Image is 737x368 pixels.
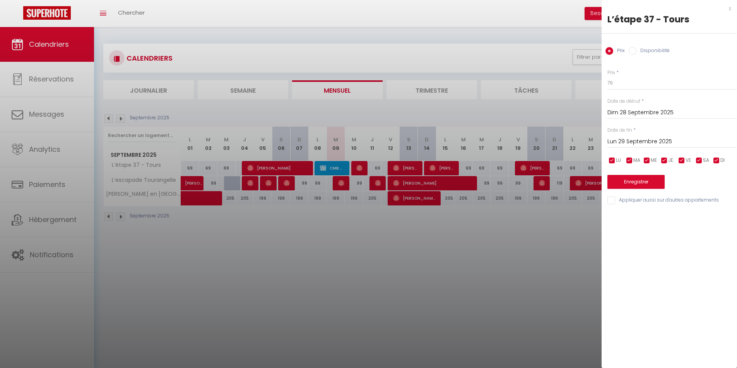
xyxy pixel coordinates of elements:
span: MA [633,157,640,164]
div: L’étape 37 - Tours [607,13,731,25]
label: Date de début [607,98,640,105]
button: Ouvrir le widget de chat LiveChat [6,3,29,26]
label: Prix [607,69,615,76]
span: VE [686,157,691,164]
div: x [602,4,731,13]
button: Enregistrer [607,175,665,189]
span: SA [703,157,709,164]
label: Disponibilité [636,47,670,56]
span: LU [616,157,621,164]
label: Date de fin [607,127,632,134]
span: JE [668,157,673,164]
label: Prix [613,47,625,56]
span: DI [720,157,725,164]
span: ME [651,157,657,164]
